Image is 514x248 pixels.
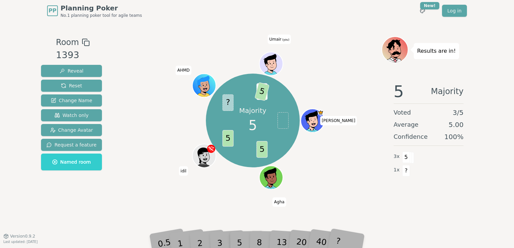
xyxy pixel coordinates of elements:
span: Click to change your name [272,197,286,207]
span: Reset [61,82,82,89]
span: Confidence [394,132,428,141]
button: Click to change your avatar [260,52,283,75]
a: PPPlanning PokerNo.1 planning poker tool for agile teams [47,3,142,18]
span: Change Name [51,97,92,104]
span: Room [56,36,79,48]
span: 5 [255,82,270,101]
button: Version0.9.2 [3,234,35,239]
p: Majority [239,106,266,115]
span: Voted [394,108,411,117]
button: Change Avatar [41,124,102,136]
span: Click to change your name [176,66,191,75]
span: 3 x [394,153,400,160]
span: Average [394,120,418,129]
span: 100 % [444,132,464,141]
span: Named room [52,159,91,165]
span: Watch only [54,112,89,119]
button: Watch only [41,109,102,121]
span: Click to change your name [320,116,357,125]
button: Named room [41,154,102,170]
span: Reveal [60,68,83,74]
div: 1393 [56,48,89,62]
div: New! [420,2,439,9]
button: Reveal [41,65,102,77]
span: 1 x [394,166,400,174]
span: 5 [249,115,257,135]
span: Request a feature [46,141,97,148]
button: Request a feature [41,139,102,151]
span: ? [223,94,234,111]
span: No.1 planning poker tool for agile teams [61,13,142,18]
a: Log in [442,5,467,17]
button: Change Name [41,94,102,107]
span: Click to change your name [267,34,291,44]
span: Planning Poker [61,3,142,13]
span: 5 [257,141,268,158]
span: Jessica is the host [318,110,324,116]
span: (you) [282,38,290,41]
span: ? [402,165,410,176]
p: Results are in! [417,46,456,56]
span: PP [48,7,56,15]
span: Majority [431,83,464,99]
span: Click to change your name [179,166,188,175]
button: New! [416,5,429,17]
span: 5 [394,83,404,99]
span: 5.00 [448,120,464,129]
span: 5 [402,152,410,163]
button: Reset [41,80,102,92]
span: Version 0.9.2 [10,234,35,239]
span: 5 [223,130,234,147]
span: Change Avatar [50,127,93,133]
span: Last updated: [DATE] [3,240,38,244]
span: 3 / 5 [453,108,464,117]
span: 3 [257,83,268,100]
